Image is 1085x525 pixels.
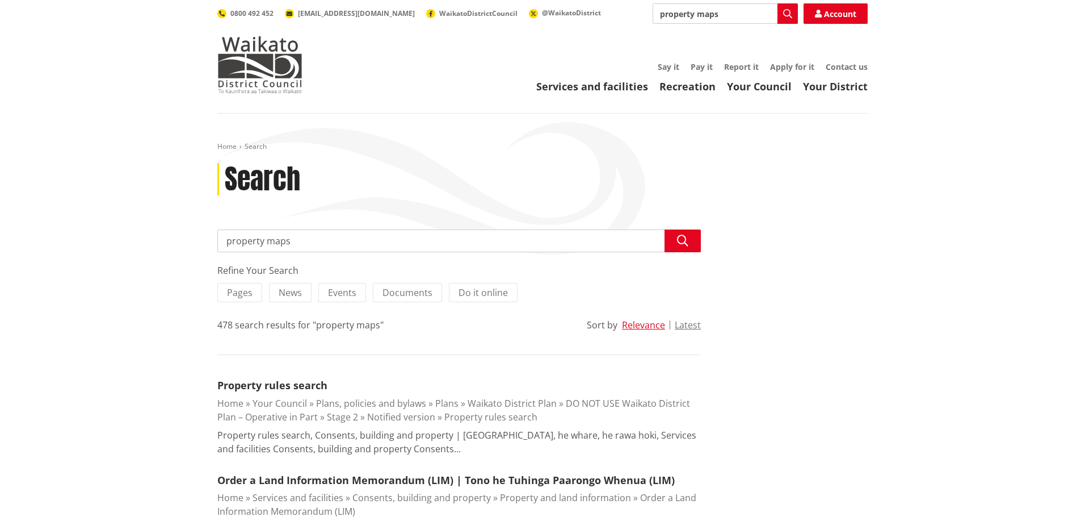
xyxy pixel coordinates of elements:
a: Order a Land Information Memorandum (LIM) [217,491,696,518]
div: 478 search results for "property maps" [217,318,384,332]
a: Your Council [253,397,307,410]
input: Search input [217,230,701,252]
button: Relevance [622,320,665,330]
a: WaikatoDistrictCouncil [426,9,518,18]
a: 0800 492 452 [217,9,274,18]
a: Home [217,397,243,410]
span: @WaikatoDistrict [542,8,601,18]
a: Plans [435,397,459,410]
a: Property and land information [500,491,631,504]
span: News [279,286,302,299]
span: WaikatoDistrictCouncil [439,9,518,18]
a: Contact us [826,61,868,72]
a: Pay it [691,61,713,72]
span: [EMAIL_ADDRESS][DOMAIN_NAME] [298,9,415,18]
div: Sort by [587,318,617,332]
a: Your Council [727,80,792,93]
a: Say it [658,61,679,72]
a: Report it [724,61,759,72]
a: Property rules search [444,411,537,423]
a: Apply for it [770,61,814,72]
span: Do it online [459,286,508,299]
span: Events [328,286,356,299]
a: Home [217,491,243,504]
h1: Search [225,163,300,196]
span: 0800 492 452 [230,9,274,18]
a: Consents, building and property [352,491,491,504]
a: Order a Land Information Memorandum (LIM) | Tono he Tuhinga Paarongo Whenua (LIM) [217,473,675,487]
a: @WaikatoDistrict [529,8,601,18]
span: Pages [227,286,253,299]
a: DO NOT USE Waikato District Plan – Operative in Part [217,397,690,423]
button: Latest [675,320,701,330]
a: Waikato District Plan [468,397,557,410]
a: Stage 2 [327,411,358,423]
p: Property rules search, Consents, building and property | [GEOGRAPHIC_DATA], he whare, he rawa hok... [217,428,701,456]
a: Home [217,141,237,151]
a: Property rules search [217,378,327,392]
span: Search [245,141,267,151]
img: Waikato District Council - Te Kaunihera aa Takiwaa o Waikato [217,36,302,93]
a: [EMAIL_ADDRESS][DOMAIN_NAME] [285,9,415,18]
span: Documents [382,286,432,299]
a: Recreation [659,80,716,93]
input: Search input [653,3,798,24]
a: Services and facilities [253,491,343,504]
a: Services and facilities [536,80,648,93]
a: Your District [803,80,868,93]
a: Notified version [367,411,435,423]
div: Refine Your Search [217,264,701,277]
a: Account [804,3,868,24]
a: Plans, policies and bylaws [316,397,426,410]
nav: breadcrumb [217,142,868,152]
